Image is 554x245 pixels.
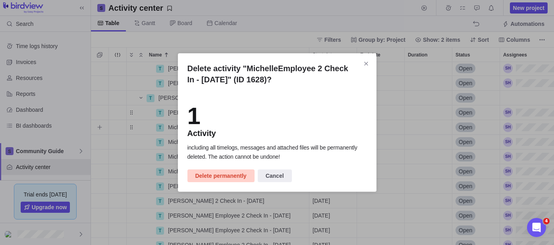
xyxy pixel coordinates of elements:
span: Close [361,58,372,69]
span: 4 [543,218,550,224]
h2: Delete activity "MichelleEmployee 2 Check In - 9/1/2025" (ID 1628)? [187,63,367,85]
p: including all timelogs, messages and attached files will be permanently deleted. The action canno... [187,143,367,161]
span: Delete permanently [195,171,247,181]
div: Delete activity "MichelleEmployee 2 Check In - 9/1/2025" (ID 1628)? [178,53,376,192]
span: Cancel [258,169,292,182]
div: Activity [187,128,216,138]
span: Delete permanently [187,169,255,182]
span: Cancel [266,171,284,181]
iframe: Intercom live chat [527,218,546,237]
div: 1 [187,104,216,128]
